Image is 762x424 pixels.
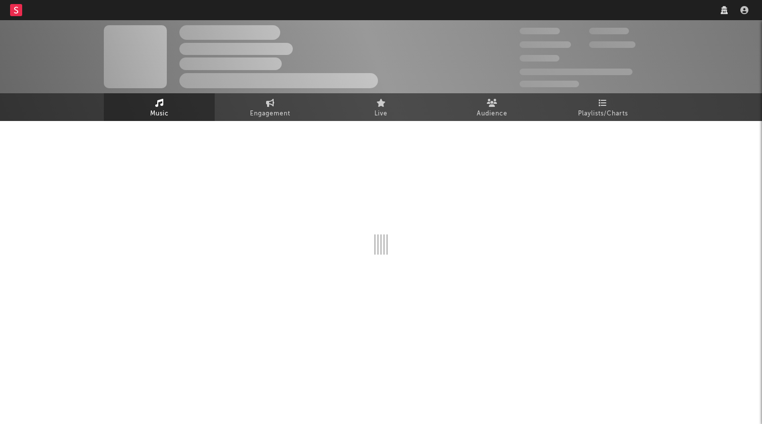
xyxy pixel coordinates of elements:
span: Jump Score: 85.0 [520,81,579,87]
a: Audience [436,93,547,121]
span: Music [150,108,169,120]
span: 100,000 [520,55,559,62]
a: Engagement [215,93,326,121]
span: Audience [477,108,507,120]
span: 100,000 [589,28,629,34]
span: Engagement [250,108,290,120]
a: Live [326,93,436,121]
span: 1,000,000 [589,41,636,48]
span: 50,000,000 [520,41,571,48]
a: Music [104,93,215,121]
span: 300,000 [520,28,560,34]
span: Playlists/Charts [578,108,628,120]
span: Live [374,108,388,120]
span: 50,000,000 Monthly Listeners [520,69,632,75]
a: Playlists/Charts [547,93,658,121]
